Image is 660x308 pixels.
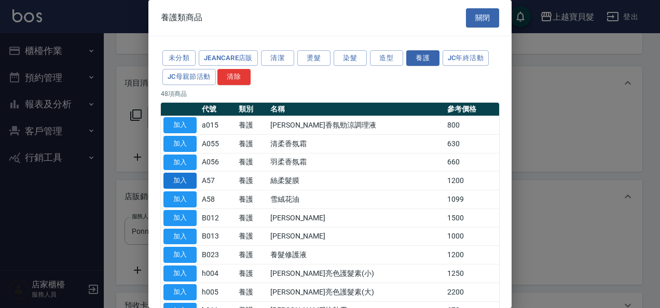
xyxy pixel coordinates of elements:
td: 養護 [236,153,267,172]
td: 2200 [445,283,499,301]
td: 養護 [236,246,267,264]
button: 加入 [163,191,197,207]
td: 清柔香氛霜 [268,134,445,153]
td: h004 [199,264,236,283]
td: 絲柔髮膜 [268,172,445,190]
td: 養護 [236,134,267,153]
span: 養護類商品 [161,12,202,23]
th: 代號 [199,103,236,116]
p: 48 項商品 [161,89,499,99]
td: 養護 [236,227,267,246]
td: 養護 [236,172,267,190]
th: 名稱 [268,103,445,116]
td: 養護 [236,190,267,209]
th: 參考價格 [445,103,499,116]
button: JeanCare店販 [199,50,258,66]
td: 養護 [236,283,267,301]
button: 加入 [163,173,197,189]
button: 加入 [163,155,197,171]
td: a015 [199,116,236,135]
button: 養護 [406,50,439,66]
button: 造型 [370,50,403,66]
td: 養髮修護液 [268,246,445,264]
td: A58 [199,190,236,209]
td: 1500 [445,208,499,227]
td: 1099 [445,190,499,209]
td: B013 [199,227,236,246]
td: A57 [199,172,236,190]
td: [PERSON_NAME]香氛勁涼調理液 [268,116,445,135]
button: 清潔 [261,50,294,66]
button: 加入 [163,247,197,263]
button: 加入 [163,136,197,152]
td: 630 [445,134,499,153]
button: 染髮 [334,50,367,66]
td: B023 [199,246,236,264]
button: 加入 [163,210,197,226]
td: [PERSON_NAME]亮色護髮素(小) [268,264,445,283]
button: 加入 [163,265,197,282]
td: 養護 [236,208,267,227]
td: 1200 [445,246,499,264]
td: 800 [445,116,499,135]
td: A056 [199,153,236,172]
td: 養護 [236,116,267,135]
td: [PERSON_NAME] [268,208,445,227]
button: 加入 [163,229,197,245]
button: 燙髮 [297,50,331,66]
td: B012 [199,208,236,227]
td: 1200 [445,172,499,190]
td: 1250 [445,264,499,283]
button: 關閉 [466,8,499,27]
td: A055 [199,134,236,153]
td: 660 [445,153,499,172]
td: 羽柔香氛霜 [268,153,445,172]
button: 未分類 [162,50,196,66]
button: JC母親節活動 [162,69,216,85]
td: [PERSON_NAME] [268,227,445,246]
button: 清除 [217,69,251,85]
td: 養護 [236,264,267,283]
td: h005 [199,283,236,301]
button: 加入 [163,117,197,133]
button: JC年終活動 [443,50,489,66]
td: [PERSON_NAME]亮色護髮素(大) [268,283,445,301]
th: 類別 [236,103,267,116]
td: 雪絨花油 [268,190,445,209]
button: 加入 [163,284,197,300]
td: 1000 [445,227,499,246]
